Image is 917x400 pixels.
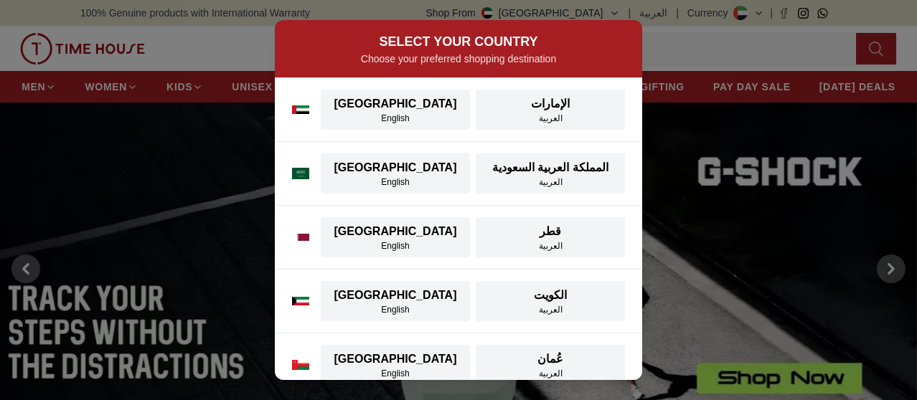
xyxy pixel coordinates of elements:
[329,287,461,304] div: [GEOGRAPHIC_DATA]
[484,240,616,252] div: العربية
[329,95,461,113] div: [GEOGRAPHIC_DATA]
[329,159,461,176] div: [GEOGRAPHIC_DATA]
[484,351,616,368] div: عُمان
[476,153,625,194] button: المملكة العربية السعوديةالعربية
[484,223,616,240] div: قطر
[484,95,616,113] div: الإمارات
[484,176,616,188] div: العربية
[329,351,461,368] div: [GEOGRAPHIC_DATA]
[321,217,470,257] button: [GEOGRAPHIC_DATA]English
[329,113,461,124] div: English
[329,223,461,240] div: [GEOGRAPHIC_DATA]
[292,297,309,305] img: Kuwait flag
[484,159,616,176] div: المملكة العربية السعودية
[292,52,625,66] p: Choose your preferred shopping destination
[329,368,461,379] div: English
[476,217,625,257] button: قطرالعربية
[484,368,616,379] div: العربية
[484,113,616,124] div: العربية
[292,105,309,114] img: UAE flag
[292,360,309,369] img: Oman flag
[476,90,625,130] button: الإماراتالعربية
[321,90,470,130] button: [GEOGRAPHIC_DATA]English
[484,287,616,304] div: الكويت
[321,281,470,321] button: [GEOGRAPHIC_DATA]English
[329,240,461,252] div: English
[292,234,309,241] img: Qatar flag
[329,176,461,188] div: English
[484,304,616,315] div: العربية
[476,281,625,321] button: الكويتالعربية
[321,153,470,194] button: [GEOGRAPHIC_DATA]English
[476,345,625,385] button: عُمانالعربية
[292,32,625,52] h2: SELECT YOUR COUNTRY
[329,304,461,315] div: English
[292,168,309,179] img: Saudi Arabia flag
[321,345,470,385] button: [GEOGRAPHIC_DATA]English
